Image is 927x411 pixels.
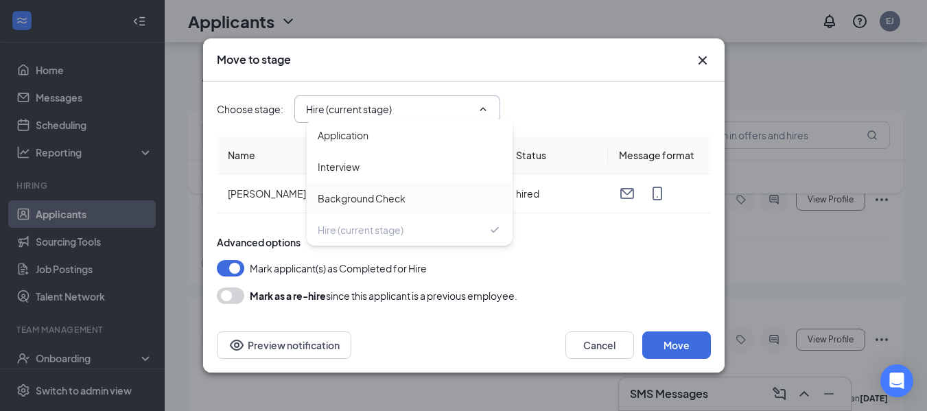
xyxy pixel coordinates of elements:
[565,331,634,359] button: Cancel
[318,159,360,174] div: Interview
[217,52,291,67] h3: Move to stage
[505,174,608,213] td: hired
[228,337,245,353] svg: Eye
[228,187,306,200] span: [PERSON_NAME]
[488,223,502,237] svg: Checkmark
[217,102,283,117] span: Choose stage :
[642,331,711,359] button: Move
[880,364,913,397] div: Open Intercom Messenger
[217,235,711,249] div: Advanced options
[505,137,608,174] th: Status
[608,137,711,174] th: Message format
[318,128,368,143] div: Application
[619,185,635,202] svg: Email
[318,191,406,206] div: Background Check
[478,104,489,115] svg: ChevronUp
[694,52,711,69] button: Close
[318,222,403,237] div: Hire (current stage)
[250,290,326,302] b: Mark as a re-hire
[250,287,517,304] div: since this applicant is a previous employee.
[694,52,711,69] svg: Cross
[217,331,351,359] button: Preview notificationEye
[250,260,427,277] span: Mark applicant(s) as Completed for Hire
[649,185,666,202] svg: MobileSms
[217,137,505,174] th: Name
